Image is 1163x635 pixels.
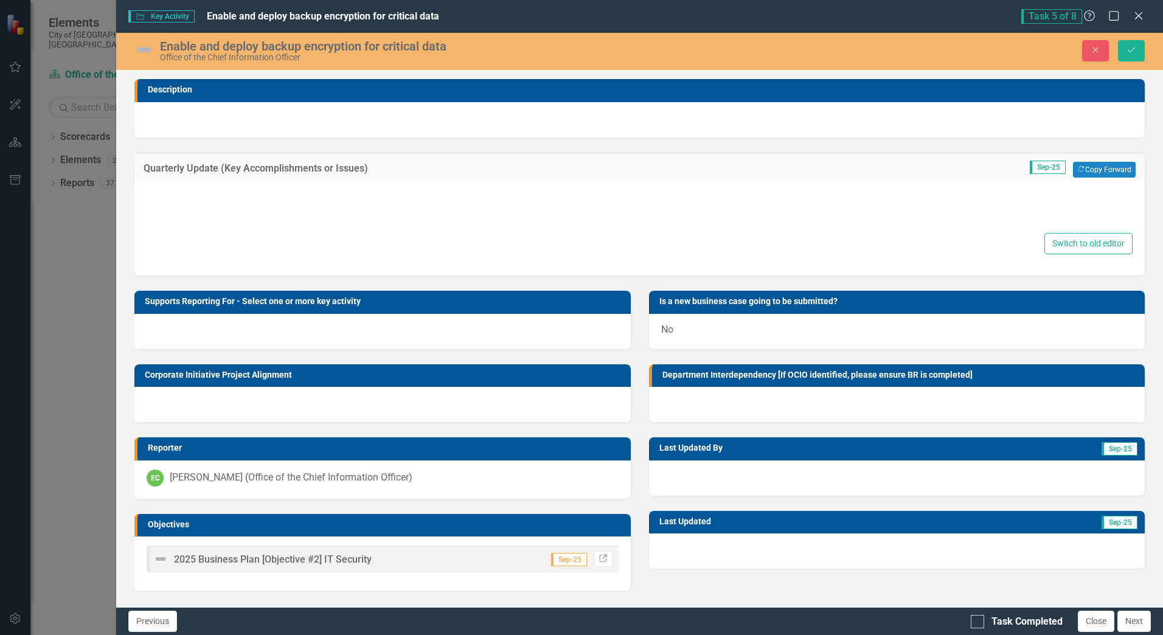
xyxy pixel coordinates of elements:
[153,552,168,566] img: Not Defined
[1030,161,1066,174] span: Sep-25
[128,611,177,632] button: Previous
[1102,442,1137,456] span: Sep-25
[1078,611,1114,632] button: Close
[659,297,1139,306] h3: Is a new business case going to be submitted?
[1102,516,1137,529] span: Sep-25
[148,85,1139,94] h3: Description
[160,40,703,53] div: Enable and deploy backup encryption for critical data
[661,324,673,335] span: No
[551,553,587,566] span: Sep-25
[174,553,372,565] span: 2025 Business Plan [Objective #2] IT Security
[1073,162,1136,178] button: Copy Forward
[991,615,1063,629] div: Task Completed
[160,53,703,62] div: Office of the Chief Information Officer
[145,370,624,380] h3: Corporate Initiative Project Alignment
[147,470,164,487] div: EC
[144,163,817,174] h3: Quarterly Update (Key Accomplishments or Issues)
[1117,611,1151,632] button: Next
[134,40,154,60] img: Not Defined
[1044,233,1133,254] button: Switch to old editor
[128,10,194,23] span: Key Activity
[145,297,624,306] h3: Supports Reporting For - Select one or more key activity
[148,520,624,529] h3: Objectives
[659,517,939,526] h3: Last Updated
[662,370,1139,380] h3: Department Interdependency [If OCIO identified, please ensure BR is completed]
[148,443,624,453] h3: Reporter
[1021,9,1082,24] span: Task 5 of 8
[659,443,962,453] h3: Last Updated By
[207,10,439,22] span: Enable and deploy backup encryption for critical data
[170,471,412,485] div: [PERSON_NAME] (Office of the Chief Information Officer)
